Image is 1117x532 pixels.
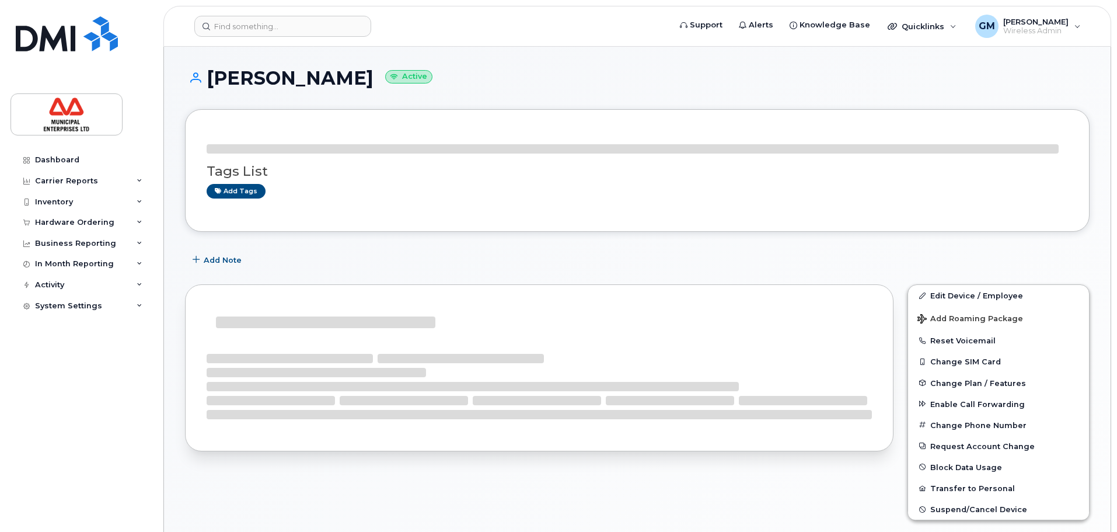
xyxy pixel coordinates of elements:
[204,255,242,266] span: Add Note
[908,351,1089,372] button: Change SIM Card
[908,285,1089,306] a: Edit Device / Employee
[908,499,1089,520] button: Suspend/Cancel Device
[385,70,432,84] small: Active
[930,505,1027,514] span: Suspend/Cancel Device
[908,373,1089,394] button: Change Plan / Features
[908,394,1089,415] button: Enable Call Forwarding
[930,399,1025,408] span: Enable Call Forwarding
[930,378,1026,387] span: Change Plan / Features
[908,415,1089,436] button: Change Phone Number
[908,306,1089,330] button: Add Roaming Package
[908,436,1089,457] button: Request Account Change
[908,330,1089,351] button: Reset Voicemail
[185,68,1090,88] h1: [PERSON_NAME]
[908,478,1089,499] button: Transfer to Personal
[185,249,252,270] button: Add Note
[908,457,1089,478] button: Block Data Usage
[207,164,1068,179] h3: Tags List
[917,314,1023,325] span: Add Roaming Package
[207,184,266,199] a: Add tags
